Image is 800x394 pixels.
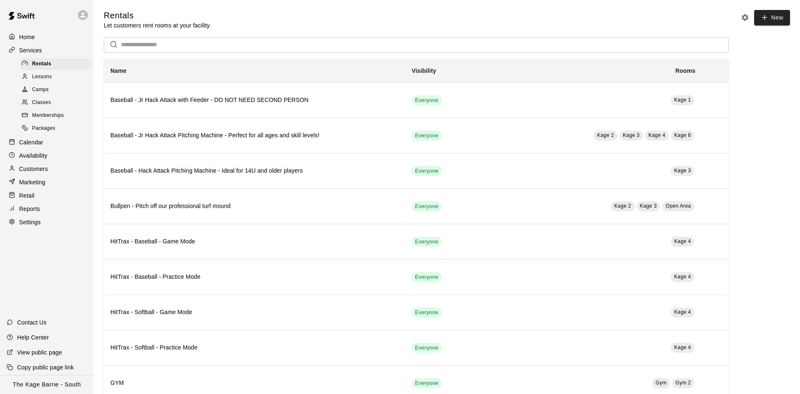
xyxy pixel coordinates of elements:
[7,149,87,162] a: Availability
[623,132,640,138] span: Kage 3
[110,96,398,105] h6: Baseball - Jr Hack Attack with Feeder - DO NOT NEED SECOND PERSON
[19,33,35,41] p: Home
[675,67,695,74] b: Rooms
[20,71,90,83] div: Lessons
[32,112,64,120] span: Memberships
[20,110,90,121] div: Memberships
[20,122,94,135] a: Packages
[20,109,94,122] a: Memberships
[19,46,42,55] p: Services
[32,73,52,81] span: Lessons
[412,307,442,317] div: This service is visible to all of your customers
[648,132,665,138] span: Kage 4
[110,273,398,282] h6: HitTrax - Baseball - Practice Mode
[17,363,74,372] p: Copy public page link
[412,97,442,104] span: Everyone
[19,205,40,213] p: Reports
[412,167,442,175] span: Everyone
[32,124,55,133] span: Packages
[412,131,442,141] div: This service is visible to all of your customers
[7,163,87,175] a: Customers
[412,343,442,353] div: This service is visible to all of your customers
[17,318,47,327] p: Contact Us
[597,132,614,138] span: Kage 2
[412,132,442,140] span: Everyone
[7,31,87,43] a: Home
[675,380,691,386] span: Gym 2
[17,348,62,357] p: View public page
[674,168,691,173] span: Kage 3
[13,380,81,389] p: The Kage Barrie - South
[110,343,398,352] h6: HitTrax - Softball - Practice Mode
[20,97,90,109] div: Classes
[674,238,691,244] span: Kage 4
[110,202,398,211] h6: Bullpen - Pitch off our professional turf mound
[412,166,442,176] div: This service is visible to all of your customers
[412,238,442,246] span: Everyone
[17,333,49,342] p: Help Center
[7,216,87,228] a: Settings
[412,273,442,281] span: Everyone
[412,378,442,388] div: This service is visible to all of your customers
[412,344,442,352] span: Everyone
[739,11,751,24] button: Rental settings
[32,99,51,107] span: Classes
[640,203,657,209] span: Kage 3
[110,379,398,388] h6: GYM
[7,176,87,188] a: Marketing
[104,21,211,30] p: Let customers rent rooms at your facility.
[412,203,442,211] span: Everyone
[412,272,442,282] div: This service is visible to all of your customers
[20,84,90,96] div: Camps
[674,97,691,103] span: Kage 1
[110,67,127,74] b: Name
[7,44,87,57] a: Services
[674,274,691,280] span: Kage 4
[110,237,398,246] h6: HitTrax - Baseball - Game Mode
[614,203,631,209] span: Kage 2
[20,123,90,134] div: Packages
[32,86,49,94] span: Camps
[7,136,87,149] a: Calendar
[19,218,41,226] p: Settings
[19,151,47,160] p: Availability
[674,132,691,138] span: Kage 6
[110,131,398,140] h6: Baseball - Jr Hack Attack Pitching Machine - Perfect for all ages and skill levels!
[412,309,442,317] span: Everyone
[32,60,51,68] span: Rentals
[19,178,45,186] p: Marketing
[674,344,691,350] span: Kage 4
[19,191,35,200] p: Retail
[7,203,87,215] a: Reports
[110,166,398,176] h6: Baseball - Hack Attack Pitching Machine - Ideal for 14U and older players
[110,308,398,317] h6: HitTrax - Softball - Game Mode
[7,189,87,202] a: Retail
[20,97,94,109] a: Classes
[674,309,691,315] span: Kage 4
[20,70,94,83] a: Lessons
[412,201,442,211] div: This service is visible to all of your customers
[412,379,442,387] span: Everyone
[665,203,691,209] span: Open Area
[19,165,48,173] p: Customers
[19,138,43,146] p: Calendar
[412,237,442,247] div: This service is visible to all of your customers
[754,10,790,25] a: New
[20,84,94,97] a: Camps
[412,67,436,74] b: Visibility
[104,10,211,21] h5: Rentals
[20,58,90,70] div: Rentals
[20,57,94,70] a: Rentals
[655,380,667,386] span: Gym
[412,95,442,105] div: This service is visible to all of your customers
